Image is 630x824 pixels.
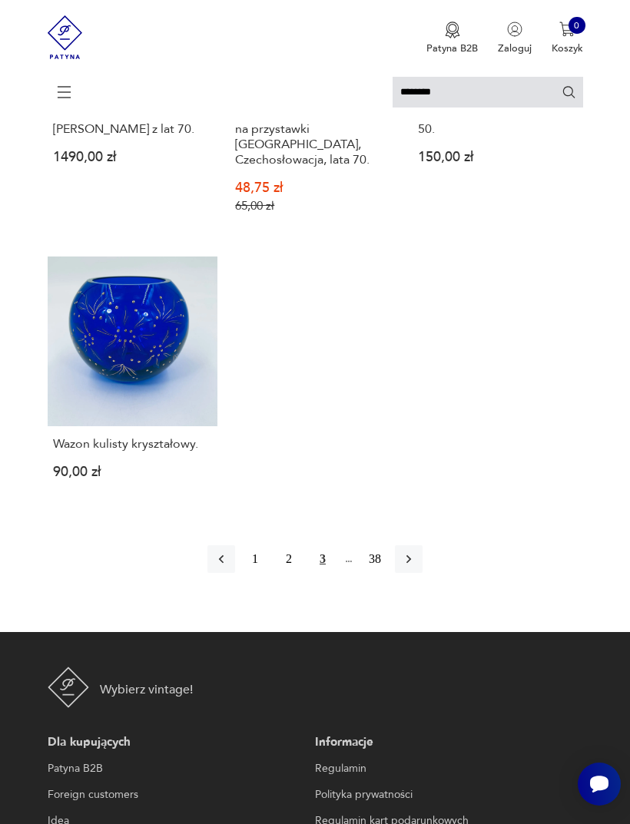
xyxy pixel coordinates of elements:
[48,256,218,502] a: Wazon kulisty kryształowy.Wazon kulisty kryształowy.90,00 zł
[552,22,583,55] button: 0Koszyk
[48,667,89,708] img: Patyna - sklep z meblami i dekoracjami vintage
[498,22,532,55] button: Zaloguj
[235,183,394,194] p: 48,75 zł
[309,545,337,573] button: 3
[53,106,212,137] h3: Żyrandol kryształowy [PERSON_NAME] z lat 70.
[418,106,577,137] h3: Cukiernica kryształowa z lat 50.
[315,786,577,804] a: Polityka prywatności
[507,22,522,37] img: Ikonka użytkownika
[315,733,577,752] p: Informacje
[100,680,193,699] p: Wybierz vintage!
[418,152,577,164] p: 150,00 zł
[53,436,212,452] h3: Wazon kulisty kryształowy.
[48,786,310,804] a: Foreign customers
[426,22,478,55] a: Ikona medaluPatyna B2B
[426,41,478,55] p: Patyna B2B
[559,22,575,37] img: Ikona koszyka
[48,733,310,752] p: Dla kupujących
[241,545,269,573] button: 1
[315,759,577,778] a: Regulamin
[562,84,576,99] button: Szukaj
[275,545,303,573] button: 2
[578,763,621,806] iframe: Smartsupp widget button
[552,41,583,55] p: Koszyk
[569,17,585,34] div: 0
[426,22,478,55] button: Patyna B2B
[498,41,532,55] p: Zaloguj
[53,152,212,164] p: 1490,00 zł
[235,200,394,213] p: 65,00 zł
[53,467,212,478] p: 90,00 zł
[235,106,394,167] h3: Kryształowa salaterka misa na przystawki [GEOGRAPHIC_DATA], Czechosłowacja, lata 70.
[361,545,389,573] button: 38
[445,22,460,38] img: Ikona medalu
[48,759,310,778] a: Patyna B2B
